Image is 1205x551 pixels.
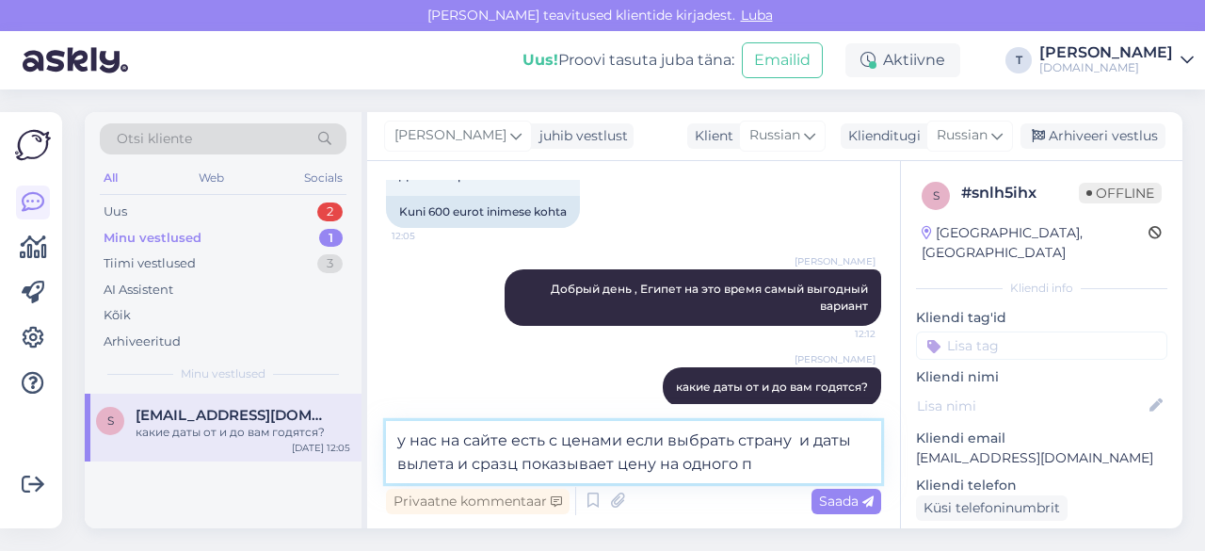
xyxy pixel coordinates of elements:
div: какие даты от и до вам годятся? [136,424,350,441]
div: [GEOGRAPHIC_DATA], [GEOGRAPHIC_DATA] [922,223,1149,263]
p: [EMAIL_ADDRESS][DOMAIN_NAME] [916,448,1167,468]
div: Kõik [104,306,131,325]
span: s [933,188,940,203]
div: Privaatne kommentaar [386,489,570,514]
span: s [107,413,114,428]
div: juhib vestlust [532,126,628,146]
div: # snlh5ihx [961,182,1079,204]
div: AI Assistent [104,281,173,300]
div: [PERSON_NAME] [1039,45,1173,60]
div: 1 [319,229,343,248]
div: Arhiveeri vestlus [1020,123,1165,149]
p: Kliendi nimi [916,367,1167,387]
b: Uus! [522,51,558,69]
div: Arhiveeritud [104,332,181,351]
div: Tiimi vestlused [104,254,196,273]
button: Emailid [742,42,823,78]
div: Küsi telefoninumbrit [916,495,1068,521]
p: Kliendi telefon [916,476,1167,495]
span: Добрый день , Египет на это время самый выгодный вариант [551,282,871,313]
span: Russian [937,125,988,146]
span: Otsi kliente [117,129,192,149]
div: Proovi tasuta juba täna: [522,49,734,72]
span: Minu vestlused [181,365,265,382]
div: Aktiivne [845,43,960,77]
a: [PERSON_NAME][DOMAIN_NAME] [1039,45,1194,75]
span: [PERSON_NAME] [795,254,876,268]
input: Lisa nimi [917,396,1146,416]
p: Kliendi email [916,429,1167,448]
div: Kuni 600 eurot inimese kohta [386,196,580,228]
div: Socials [300,166,346,190]
div: Kliendi info [916,280,1167,297]
div: Klienditugi [841,126,921,146]
img: Askly Logo [15,127,51,163]
span: 12:12 [805,327,876,341]
span: Offline [1079,183,1162,203]
span: Russian [749,125,800,146]
span: [PERSON_NAME] [795,352,876,366]
span: Luba [735,7,779,24]
div: 2 [317,203,343,221]
div: [DATE] 12:05 [292,441,350,455]
textarea: у нас на сайте есть с ценами если выбрать страну и даты вылета и сразц показывает цену на одного п [386,421,881,483]
div: Klient [687,126,733,146]
span: srgjvy@gmail.com [136,407,331,424]
div: T [1005,47,1032,73]
span: Saada [819,493,874,510]
span: [PERSON_NAME] [394,125,506,146]
div: [DOMAIN_NAME] [1039,60,1173,75]
input: Lisa tag [916,332,1167,360]
div: Web [195,166,228,190]
div: Minu vestlused [104,229,201,248]
span: 12:05 [392,229,462,243]
div: All [100,166,121,190]
div: Uus [104,203,127,221]
div: 3 [317,254,343,273]
p: Kliendi tag'id [916,308,1167,328]
span: какие даты от и до вам годятся? [676,380,868,394]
